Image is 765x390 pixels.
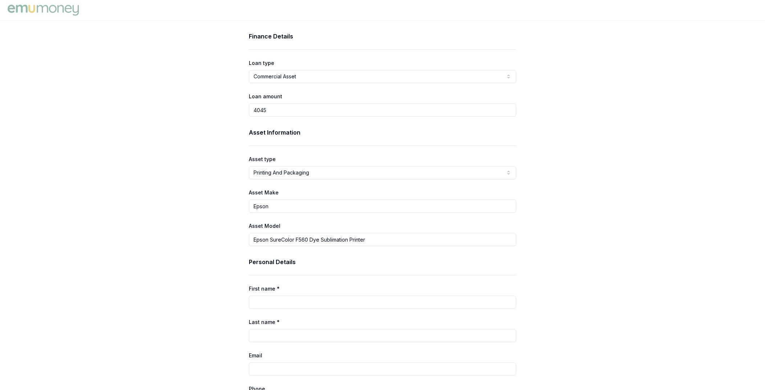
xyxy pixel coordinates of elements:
label: Asset type [249,156,276,162]
img: Emu Money [6,3,81,17]
h3: Personal Details [249,258,516,266]
h3: Finance Details [249,32,516,41]
label: Loan amount [249,93,282,99]
label: Loan type [249,60,274,66]
label: Last name * [249,319,280,325]
label: Asset Model [249,223,280,229]
label: Email [249,352,262,358]
label: First name * [249,286,280,292]
label: Asset Make [249,189,279,196]
input: $ [249,103,516,116]
h3: Asset Information [249,128,516,137]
